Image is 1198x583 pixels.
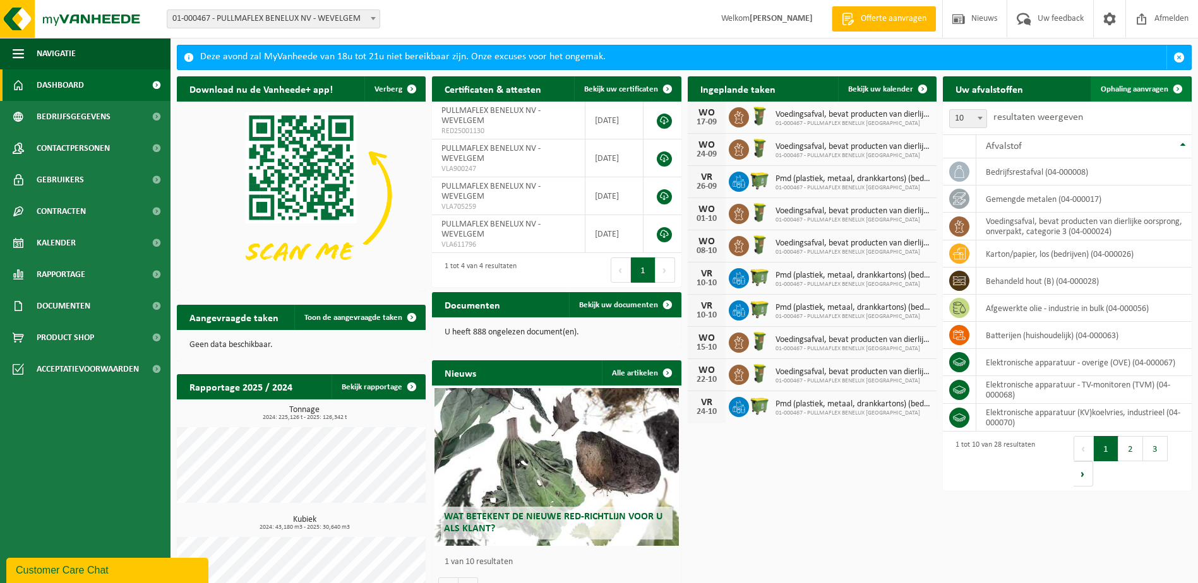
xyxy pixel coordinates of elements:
[37,259,85,290] span: Rapportage
[1118,436,1143,461] button: 2
[37,196,86,227] span: Contracten
[167,9,380,28] span: 01-000467 - PULLMAFLEX BENELUX NV - WEVELGEM
[432,360,489,385] h2: Nieuws
[183,515,426,531] h3: Kubiek
[294,305,424,330] a: Toon de aangevraagde taken
[167,10,380,28] span: 01-000467 - PULLMAFLEX BENELUX NV - WEVELGEM
[776,409,930,417] span: 01-000467 - PULLMAFLEX BENELUX [GEOGRAPHIC_DATA]
[432,292,513,317] h2: Documenten
[949,109,987,128] span: 10
[976,268,1192,295] td: behandeld hout (B) (04-000028)
[445,558,674,567] p: 1 van 10 resultaten
[332,374,424,399] a: Bekijk rapportage
[749,395,770,416] img: WB-1100-HPE-GN-50
[631,257,656,283] button: 1
[200,45,1166,69] div: Deze avond zal MyVanheede van 18u tot 21u niet bereikbaar zijn. Onze excuses voor het ongemak.
[749,331,770,352] img: WB-0060-HPE-GN-50
[438,256,517,284] div: 1 tot 4 van 4 resultaten
[776,313,930,321] span: 01-000467 - PULLMAFLEX BENELUX [GEOGRAPHIC_DATA]
[441,164,575,174] span: VLA900247
[445,328,668,337] p: U heeft 888 ongelezen document(en).
[364,76,424,102] button: Verberg
[441,144,541,163] span: PULLMAFLEX BENELUX NV - WEVELGEM
[444,512,662,534] span: Wat betekent de nieuwe RED-richtlijn voor u als klant?
[776,281,930,288] span: 01-000467 - PULLMAFLEX BENELUX [GEOGRAPHIC_DATA]
[986,141,1022,151] span: Afvalstof
[749,363,770,384] img: WB-0060-HPE-GN-50
[37,353,139,385] span: Acceptatievoorwaarden
[177,76,345,101] h2: Download nu de Vanheede+ app!
[694,247,719,256] div: 08-10
[6,555,211,583] iframe: chat widget
[441,220,541,239] span: PULLMAFLEX BENELUX NV - WEVELGEM
[177,374,305,399] h2: Rapportage 2025 / 2024
[694,150,719,159] div: 24-09
[694,204,719,215] div: WO
[776,249,930,256] span: 01-000467 - PULLMAFLEX BENELUX [GEOGRAPHIC_DATA]
[602,360,680,386] a: Alle artikelen
[776,271,930,281] span: Pmd (plastiek, metaal, drankkartons) (bedrijven)
[183,406,426,421] h3: Tonnage
[776,367,930,377] span: Voedingsafval, bevat producten van dierlijke oorsprong, onverpakt, categorie 3
[858,13,930,25] span: Offerte aanvragen
[1094,436,1118,461] button: 1
[694,311,719,320] div: 10-10
[1074,461,1093,486] button: Next
[611,257,631,283] button: Previous
[656,257,675,283] button: Next
[976,376,1192,404] td: elektronische apparatuur - TV-monitoren (TVM) (04-000068)
[177,305,291,329] h2: Aangevraagde taken
[441,126,575,136] span: RED25001130
[749,298,770,320] img: WB-1100-HPE-GN-50
[776,152,930,160] span: 01-000467 - PULLMAFLEX BENELUX [GEOGRAPHIC_DATA]
[579,301,658,309] span: Bekijk uw documenten
[976,213,1192,240] td: voedingsafval, bevat producten van dierlijke oorsprong, onverpakt, categorie 3 (04-000024)
[434,388,678,546] a: Wat betekent de nieuwe RED-richtlijn voor u als klant?
[776,399,930,409] span: Pmd (plastiek, metaal, drankkartons) (bedrijven)
[694,279,719,288] div: 10-10
[37,101,111,132] span: Bedrijfsgegevens
[749,105,770,127] img: WB-0060-HPE-GN-50
[441,202,575,212] span: VLA705259
[950,110,986,127] span: 10
[585,215,644,253] td: [DATE]
[1101,85,1168,93] span: Ophaling aanvragen
[694,140,719,150] div: WO
[750,14,813,23] strong: [PERSON_NAME]
[749,266,770,288] img: WB-1100-HPE-GN-50
[1091,76,1190,102] a: Ophaling aanvragen
[694,215,719,223] div: 01-10
[993,112,1083,122] label: resultaten weergeven
[838,76,935,102] a: Bekijk uw kalender
[776,206,930,216] span: Voedingsafval, bevat producten van dierlijke oorsprong, onverpakt, categorie 3
[441,240,575,250] span: VLA611796
[694,108,719,118] div: WO
[1143,436,1168,461] button: 3
[694,408,719,416] div: 24-10
[976,158,1192,185] td: bedrijfsrestafval (04-000008)
[177,102,426,288] img: Download de VHEPlus App
[749,234,770,256] img: WB-0060-HPE-GN-50
[37,38,76,69] span: Navigatie
[694,301,719,311] div: VR
[374,85,402,93] span: Verberg
[949,435,1035,488] div: 1 tot 10 van 28 resultaten
[37,290,90,322] span: Documenten
[574,76,680,102] a: Bekijk uw certificaten
[976,185,1192,213] td: gemengde metalen (04-000017)
[749,138,770,159] img: WB-0060-HPE-GN-50
[976,240,1192,268] td: karton/papier, los (bedrijven) (04-000026)
[694,237,719,247] div: WO
[776,238,930,249] span: Voedingsafval, bevat producten van dierlijke oorsprong, onverpakt, categorie 3
[37,322,94,353] span: Product Shop
[569,292,680,317] a: Bekijk uw documenten
[776,216,930,224] span: 01-000467 - PULLMAFLEX BENELUX [GEOGRAPHIC_DATA]
[976,349,1192,376] td: elektronische apparatuur - overige (OVE) (04-000067)
[1074,436,1094,461] button: Previous
[776,335,930,345] span: Voedingsafval, bevat producten van dierlijke oorsprong, onverpakt, categorie 3
[37,69,84,101] span: Dashboard
[189,341,413,350] p: Geen data beschikbaar.
[976,404,1192,432] td: elektronische apparatuur (KV)koelvries, industrieel (04-000070)
[441,106,541,126] span: PULLMAFLEX BENELUX NV - WEVELGEM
